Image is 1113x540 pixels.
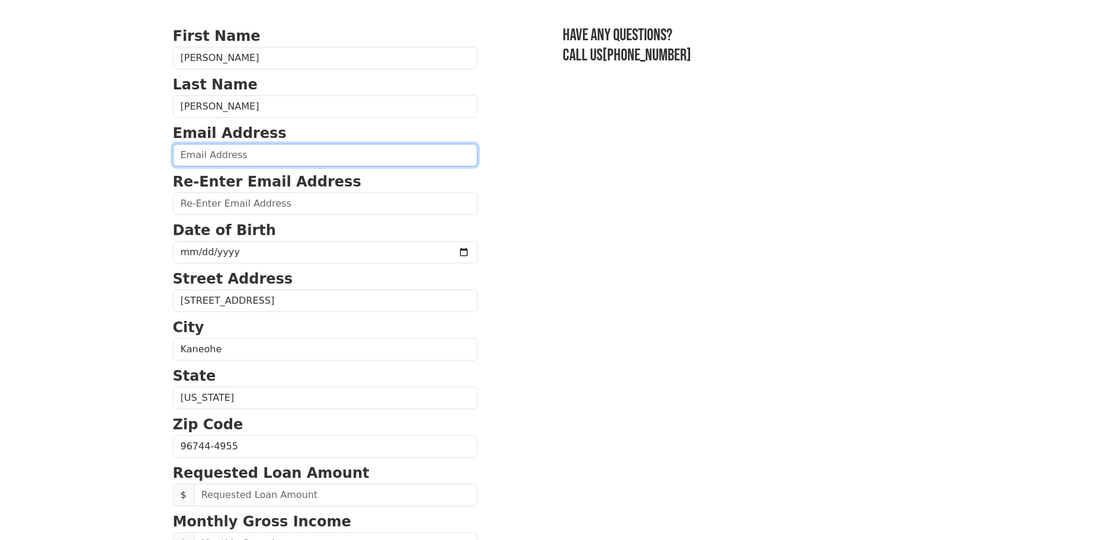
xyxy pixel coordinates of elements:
[173,47,477,69] input: First Name
[173,416,243,433] strong: Zip Code
[173,319,204,336] strong: City
[602,46,691,65] a: [PHONE_NUMBER]
[173,435,477,458] input: Zip Code
[173,465,370,481] strong: Requested Loan Amount
[173,271,293,287] strong: Street Address
[173,290,477,312] input: Street Address
[173,222,276,239] strong: Date of Birth
[173,125,287,142] strong: Email Address
[173,368,216,384] strong: State
[173,28,261,44] strong: First Name
[173,511,477,532] p: Monthly Gross Income
[173,192,477,215] input: Re-Enter Email Address
[563,25,941,46] h3: Have any questions?
[173,338,477,361] input: City
[173,484,194,506] span: $
[173,76,258,93] strong: Last Name
[173,95,477,118] input: Last Name
[563,46,941,66] h3: Call us
[194,484,477,506] input: Requested Loan Amount
[173,173,361,190] strong: Re-Enter Email Address
[173,144,477,166] input: Email Address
